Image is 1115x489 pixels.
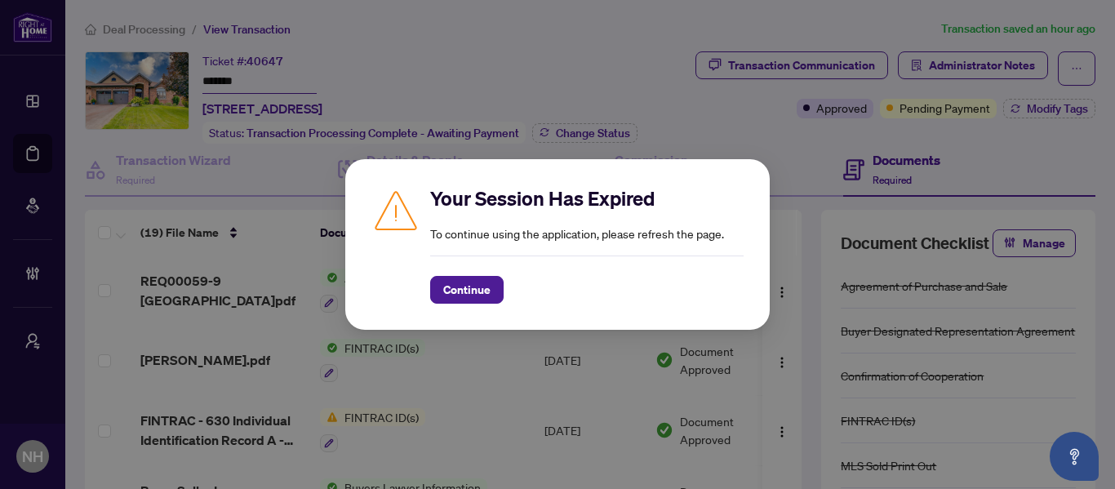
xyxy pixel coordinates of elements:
h2: Your Session Has Expired [430,185,744,211]
button: Open asap [1050,432,1099,481]
img: Caution icon [371,185,420,234]
span: Continue [443,277,491,303]
button: Continue [430,276,504,304]
div: To continue using the application, please refresh the page. [430,185,744,304]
